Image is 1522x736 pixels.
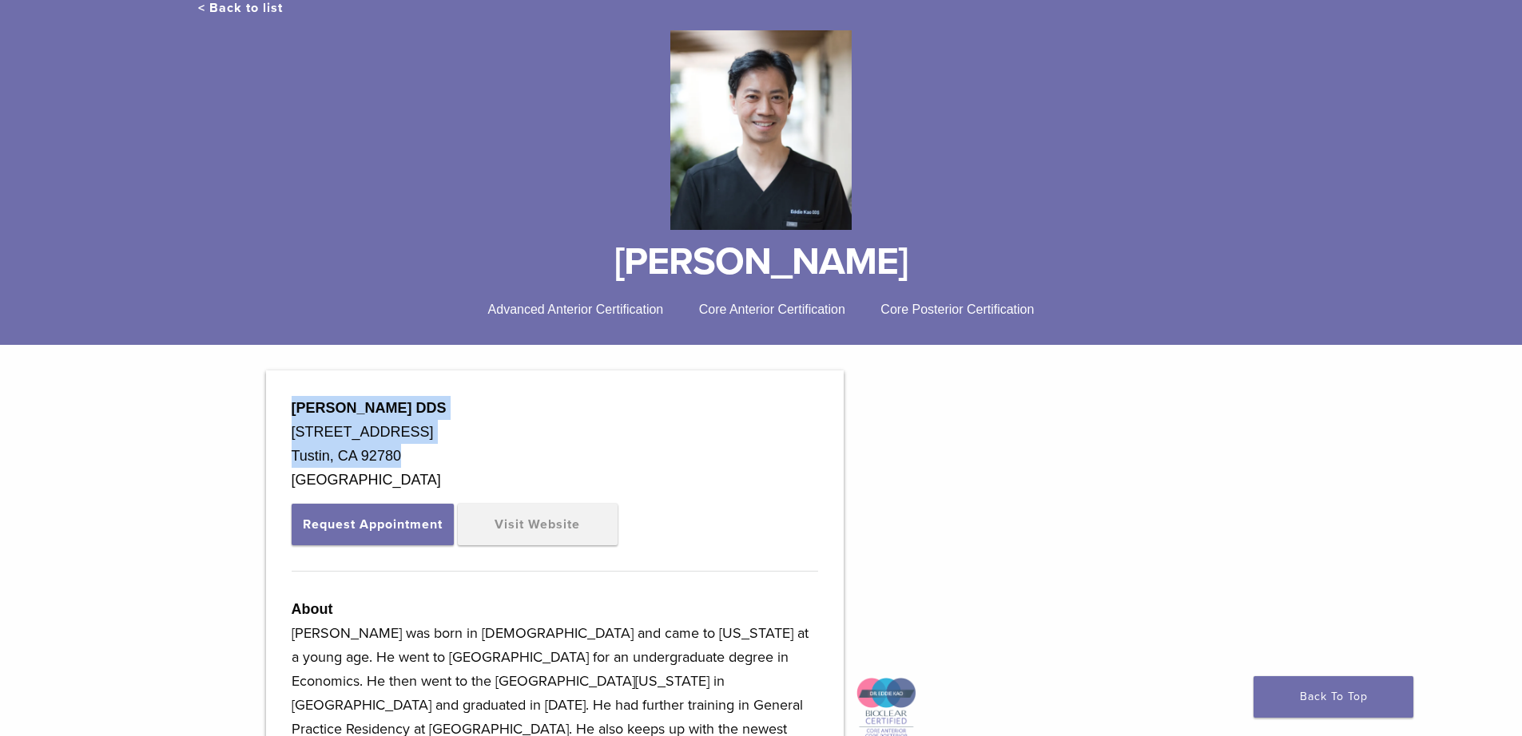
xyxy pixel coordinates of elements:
[292,601,333,617] strong: About
[699,303,845,316] span: Core Anterior Certification
[880,303,1034,316] span: Core Posterior Certification
[292,504,454,545] button: Request Appointment
[292,400,447,416] strong: [PERSON_NAME] DDS
[488,303,664,316] span: Advanced Anterior Certification
[198,243,1325,281] h1: [PERSON_NAME]
[458,504,618,545] a: Visit Website
[670,30,852,230] img: Bioclear
[1254,676,1413,718] a: Back To Top
[292,420,818,444] div: [STREET_ADDRESS]
[292,444,818,492] div: Tustin, CA 92780 [GEOGRAPHIC_DATA]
